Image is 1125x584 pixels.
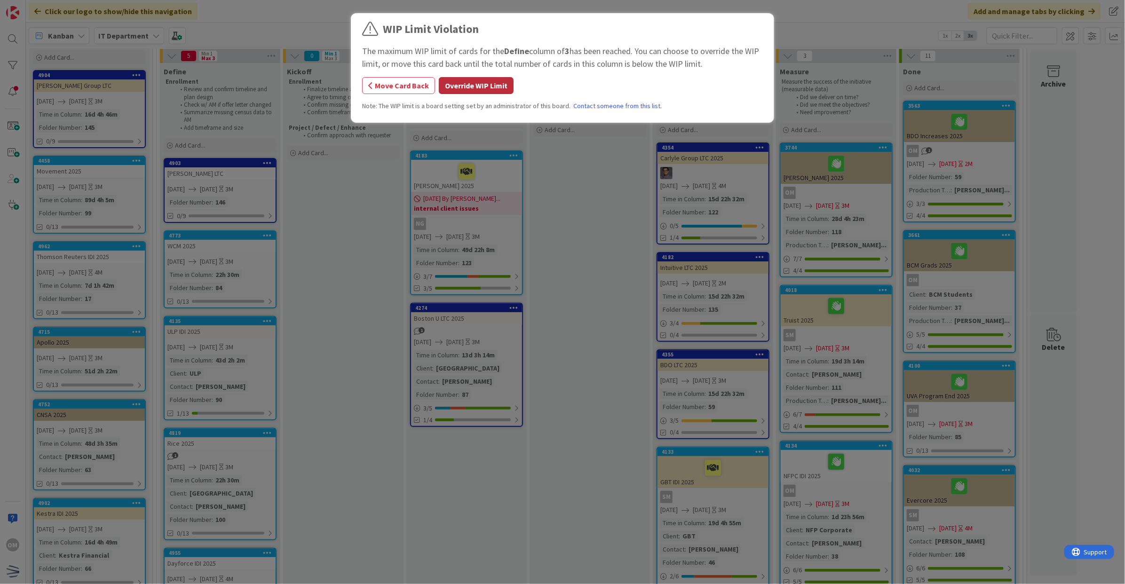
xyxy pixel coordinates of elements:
a: Contact someone from this list. [573,101,662,111]
b: Define [504,46,529,56]
button: Move Card Back [362,77,435,94]
span: Support [20,1,43,13]
button: Override WIP Limit [439,77,514,94]
div: The maximum WIP limit of cards for the column of has been reached. You can choose to override the... [362,45,763,70]
b: 3 [565,46,570,56]
div: WIP Limit Violation [383,21,479,38]
div: Note: The WIP limit is a board setting set by an administrator of this board. [362,101,763,111]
